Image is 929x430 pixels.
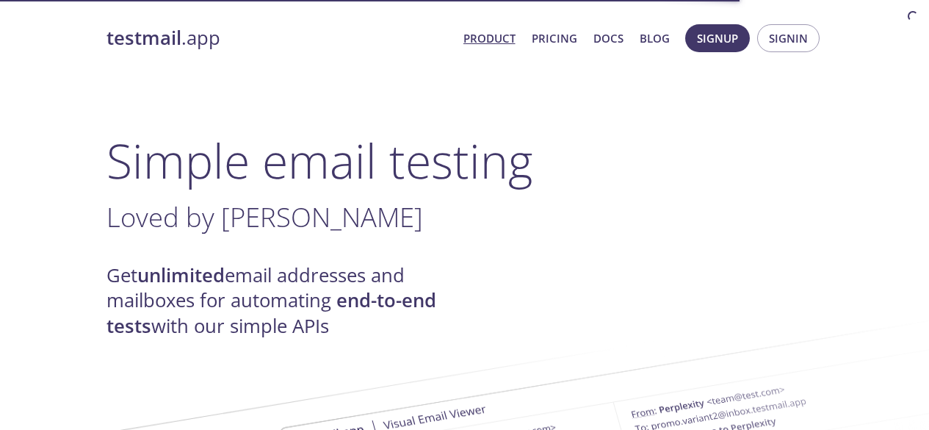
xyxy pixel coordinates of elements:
button: Signin [757,24,820,52]
strong: end-to-end tests [106,287,436,338]
span: Signin [769,29,808,48]
a: Docs [593,29,623,48]
button: Signup [685,24,750,52]
strong: unlimited [137,262,225,288]
a: Blog [640,29,670,48]
a: testmail.app [106,26,452,51]
h1: Simple email testing [106,132,823,189]
h4: Get email addresses and mailboxes for automating with our simple APIs [106,263,465,339]
a: Product [463,29,516,48]
span: Signup [697,29,738,48]
a: Pricing [532,29,577,48]
span: Loved by [PERSON_NAME] [106,198,423,235]
strong: testmail [106,25,181,51]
